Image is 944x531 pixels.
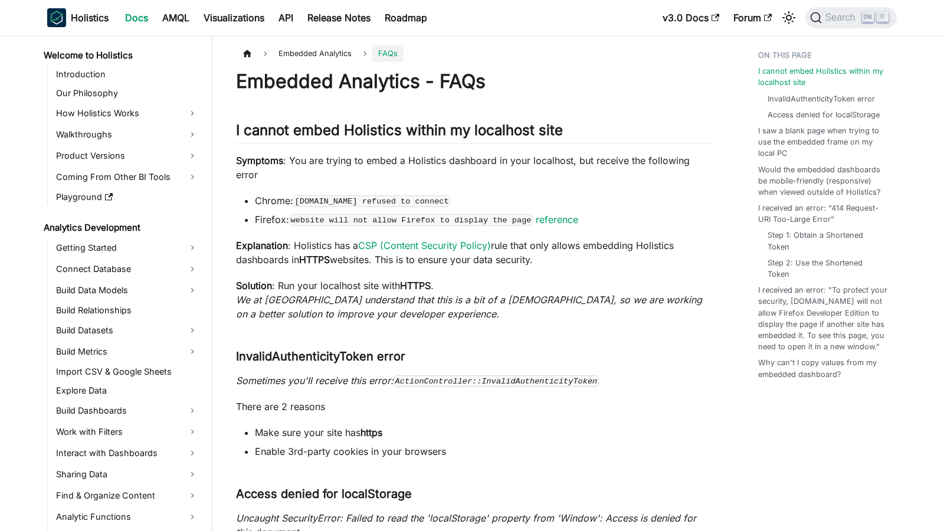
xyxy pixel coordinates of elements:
[758,125,890,159] a: I saw a blank page when trying to use the embedded frame on my local PC
[196,8,271,27] a: Visualizations
[273,45,358,62] span: Embedded Analytics
[255,444,711,458] li: Enable 3rd-party cookies in your browsers
[236,45,258,62] a: Home page
[394,375,599,387] code: ActionController::InvalidAuthenticityToken
[400,280,431,291] strong: HTTPS
[536,214,578,225] a: reference
[53,281,202,300] a: Build Data Models
[53,422,202,441] a: Work with Filters
[236,278,711,321] p: : Run your localhost site with .
[53,238,202,257] a: Getting Started
[372,45,404,62] span: FAQs
[779,8,798,27] button: Switch between dark and light mode (currently light mode)
[47,8,109,27] a: HolisticsHolistics
[155,8,196,27] a: AMQL
[255,212,711,227] li: Firefox:
[758,357,890,379] a: Why can't I copy values from my embedded dashboard?
[758,284,890,352] a: I received an error: "To protect your security, [DOMAIN_NAME] will not allow Firefox Developer Ed...
[53,302,202,319] a: Build Relationships
[53,125,202,144] a: Walkthroughs
[53,321,202,340] a: Build Datasets
[53,465,202,484] a: Sharing Data
[378,8,434,27] a: Roadmap
[768,230,885,252] a: Step 1: Obtain a Shortened Token
[53,85,202,101] a: Our Philosophy
[758,65,890,88] a: I cannot embed Holistics within my localhost site
[758,202,890,225] a: I received an error: “414 Request-URI Too-Large Error”
[236,153,711,182] p: : You are trying to embed a Holistics dashboard in your localhost, but receive the following error
[47,8,66,27] img: Holistics
[40,47,202,64] a: Welcome to Holistics
[299,254,330,265] strong: HTTPS
[53,260,202,278] a: Connect Database
[53,363,202,380] a: Import CSV & Google Sheets
[289,214,533,226] code: website will not allow Firefox to display the page
[118,8,155,27] a: Docs
[53,168,202,186] a: Coming From Other BI Tools
[293,195,450,207] code: [DOMAIN_NAME] refused to connect
[358,240,491,251] a: CSP (Content Security Policy)
[53,507,202,526] a: Analytic Functions
[53,486,202,505] a: Find & Organize Content
[805,7,897,28] button: Search (Ctrl+K)
[236,487,711,501] h3: Access denied for localStorage
[53,189,202,205] a: Playground
[758,164,890,198] a: Would the embedded dashboards be mobile-friendly (responsive) when viewed outside of Holistics?
[53,401,202,420] a: Build Dashboards
[53,104,202,123] a: How Holistics Works
[360,427,382,438] strong: https
[822,12,863,23] span: Search
[236,238,711,267] p: : Holistics has a rule that only allows embedding Holistics dashboards in websites. This is to en...
[300,8,378,27] a: Release Notes
[35,35,212,531] nav: Docs sidebar
[655,8,726,27] a: v3.0 Docs
[236,375,599,386] em: Sometimes you'll receive this error:
[53,342,202,361] a: Build Metrics
[768,93,875,104] a: InvalidAuthenticityToken error
[236,294,702,320] em: We at [GEOGRAPHIC_DATA] understand that this is a bit of a [DEMOGRAPHIC_DATA], so we are working ...
[53,146,202,165] a: Product Versions
[236,399,711,414] p: There are 2 reasons
[53,66,202,83] a: Introduction
[255,194,711,208] li: Chrome:
[40,219,202,236] a: Analytics Development
[236,280,272,291] strong: Solution
[768,109,880,120] a: Access denied for localStorage
[71,11,109,25] b: Holistics
[53,444,202,463] a: Interact with Dashboards
[768,257,885,280] a: Step 2: Use the Shortened Token
[236,70,711,93] h1: Embedded Analytics - FAQs
[255,425,711,440] li: Make sure your site has
[236,349,711,364] h3: InvalidAuthenticityToken error
[236,155,283,166] strong: Symptoms
[726,8,779,27] a: Forum
[236,240,288,251] strong: Explanation
[236,45,711,62] nav: Breadcrumbs
[271,8,300,27] a: API
[53,382,202,399] a: Explore Data
[877,12,889,22] kbd: K
[236,122,711,144] h2: I cannot embed Holistics within my localhost site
